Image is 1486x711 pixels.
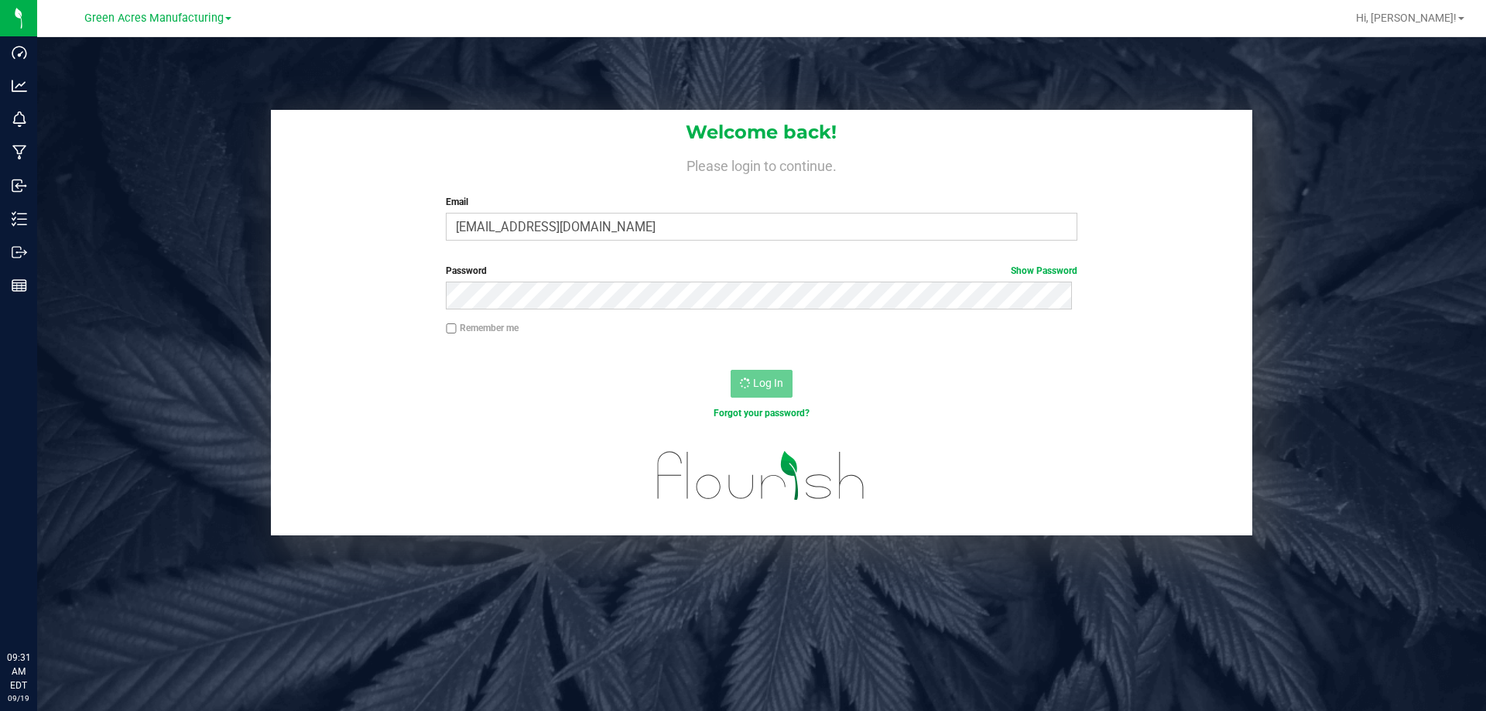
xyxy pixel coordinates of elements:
[271,155,1252,173] h4: Please login to continue.
[639,436,884,515] img: flourish_logo.svg
[12,211,27,227] inline-svg: Inventory
[12,178,27,193] inline-svg: Inbound
[7,692,30,704] p: 09/19
[84,12,224,25] span: Green Acres Manufacturing
[12,111,27,127] inline-svg: Monitoring
[1011,265,1077,276] a: Show Password
[446,195,1077,209] label: Email
[753,377,783,389] span: Log In
[714,408,810,419] a: Forgot your password?
[271,122,1252,142] h1: Welcome back!
[1356,12,1457,24] span: Hi, [PERSON_NAME]!
[12,45,27,60] inline-svg: Dashboard
[7,651,30,692] p: 09:31 AM EDT
[446,321,519,335] label: Remember me
[731,370,793,398] button: Log In
[446,265,487,276] span: Password
[12,244,27,260] inline-svg: Outbound
[12,278,27,293] inline-svg: Reports
[12,145,27,160] inline-svg: Manufacturing
[446,323,457,334] input: Remember me
[12,78,27,94] inline-svg: Analytics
